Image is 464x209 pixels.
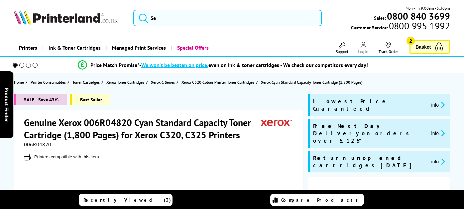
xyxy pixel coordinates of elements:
[386,13,450,19] a: 0800 840 3699
[141,62,208,68] span: We won’t be beaten on price,
[31,79,66,86] span: Printer Consumables
[14,79,26,86] a: Home
[133,10,322,26] input: Se
[49,39,101,56] span: Ink & Toner Cartridges
[32,154,101,160] button: Printers compatible with this item
[281,197,362,203] span: Compare Products
[151,79,176,86] a: Xerox C Series
[429,158,447,165] button: promo-description
[3,59,442,71] li: modal_Promise
[31,79,67,86] a: Printer Consumables
[387,10,450,22] b: 0800 840 3699
[429,101,447,109] button: promo-description
[261,80,363,85] span: Xerox Cyan Standard Capacity Toner Cartridge (1,800 Pages)
[83,197,171,203] span: Recently Viewed (3)
[106,39,171,56] a: Managed Print Services
[151,79,175,86] span: Xerox C Series
[42,39,106,56] a: Ink & Toner Cartridges
[336,49,348,54] span: Support
[79,194,173,206] a: Recently Viewed (3)
[14,10,125,26] a: Printerland Logo
[14,10,118,25] img: Printerland Logo
[90,62,139,68] span: Price Match Promise*
[270,194,364,206] a: Compare Products
[415,42,431,51] span: Basket
[14,94,67,105] span: SALE - Save 43%
[261,116,292,129] img: Xerox
[358,42,369,54] a: Log In
[106,79,146,86] a: Xerox Toner Cartridges
[374,15,386,21] span: Sales:
[313,154,426,169] span: Return unopened cartridges [DATE]
[106,79,144,86] span: Xerox Toner Cartridges
[336,42,348,54] a: Support
[358,49,369,54] span: Log In
[379,42,398,54] a: Track Order
[429,129,447,137] button: promo-description
[313,122,426,144] span: Free Next Day Delivery on orders over £125*
[3,87,10,122] span: Product Finder
[388,23,450,29] span: 0800 995 1992
[24,141,51,148] span: 006R04820
[14,39,42,56] a: Printers
[72,79,100,86] span: Toner Cartridges
[171,39,214,56] a: Special Offers
[181,79,256,86] a: Xerox C320 Colour Printer Toner Cartridges
[406,37,415,45] span: 2
[70,94,110,105] span: Best Seller
[139,62,368,68] div: - even on ink & toner cartridges - We check our competitors every day!
[72,79,101,86] a: Toner Cartridges
[351,23,450,31] span: Customer Service:
[14,79,24,86] span: Home
[409,40,450,54] a: Basket 2
[181,79,254,86] span: Xerox C320 Colour Printer Toner Cartridges
[24,116,261,141] h1: Genuine Xerox 006R04820 Cyan Standard Capacity Toner Cartridge (1,800 Pages) for Xerox C320, C325...
[313,98,426,112] span: Lowest Price Guaranteed
[406,5,450,11] span: Mon - Fri 9:00am - 5:30pm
